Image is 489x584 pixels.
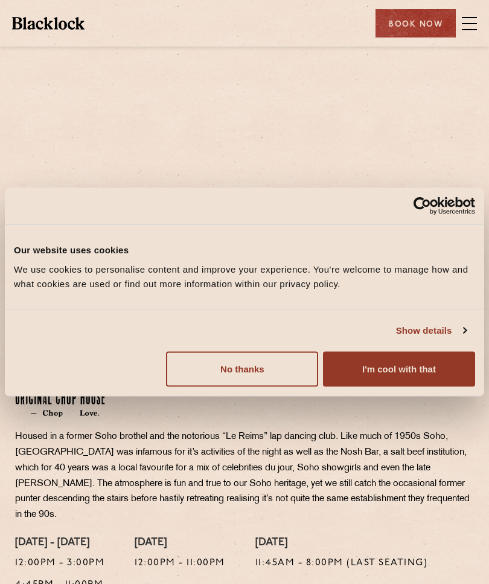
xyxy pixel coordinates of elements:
div: We use cookies to personalise content and improve your experience. You're welcome to manage how a... [14,262,475,291]
h4: [DATE] [255,537,428,550]
button: No thanks [166,351,318,386]
a: Usercentrics Cookiebot - opens in a new window [369,197,475,215]
img: BL_Textured_Logo-footer-cropped.svg [12,17,85,29]
p: 12:00pm - 3:00pm [15,556,104,571]
p: 11:45am - 8:00pm (Last seating) [255,556,428,571]
div: Book Now [376,9,456,37]
p: 12:00pm - 11:00pm [135,556,225,571]
p: Housed in a former Soho brothel and the notorious “Le Reims” lap dancing club. Like much of 1950s... [15,429,474,523]
a: Show details [396,323,466,338]
button: I'm cool with that [323,351,475,386]
h4: [DATE] [135,537,225,550]
div: Our website uses cookies [14,243,475,258]
h4: [DATE] - [DATE] [15,537,104,550]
